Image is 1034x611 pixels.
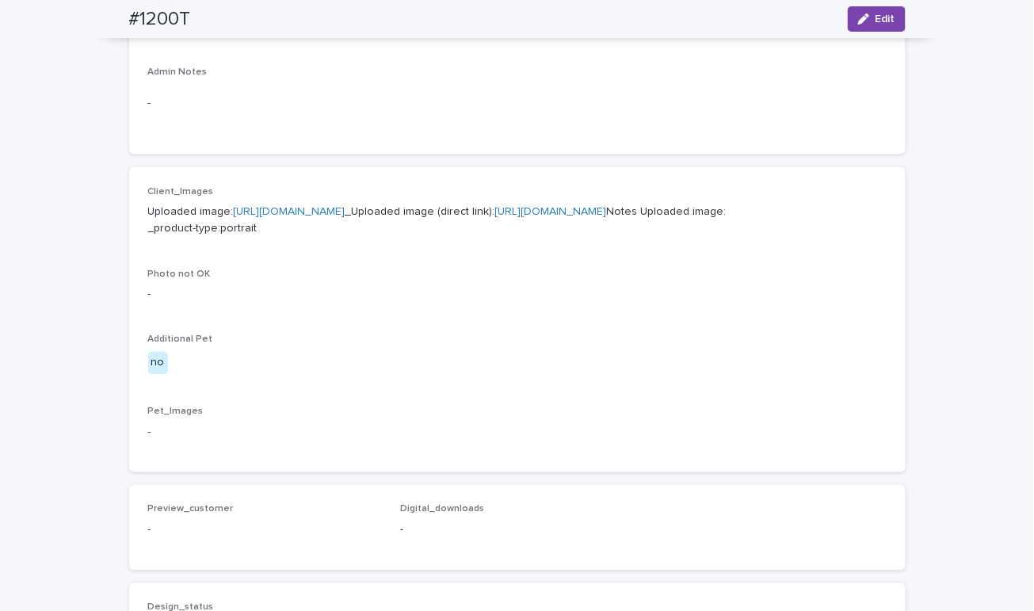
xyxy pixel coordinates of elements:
[148,425,887,441] p: -
[148,269,211,279] span: Photo not OK
[148,335,213,345] span: Additional Pet
[400,522,634,539] p: -
[148,67,208,77] span: Admin Notes
[148,286,887,303] p: -
[148,204,887,237] p: Uploaded image: _Uploaded image (direct link): Notes Uploaded image: _product-type:portrait
[148,407,204,417] span: Pet_Images
[148,522,382,539] p: -
[148,505,234,514] span: Preview_customer
[129,8,191,31] h2: #1200T
[148,187,214,197] span: Client_Images
[234,206,345,217] a: [URL][DOMAIN_NAME]
[400,505,484,514] span: Digital_downloads
[848,6,906,32] button: Edit
[876,13,895,25] span: Edit
[148,95,887,112] p: -
[148,352,168,375] div: no
[495,206,607,217] a: [URL][DOMAIN_NAME]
